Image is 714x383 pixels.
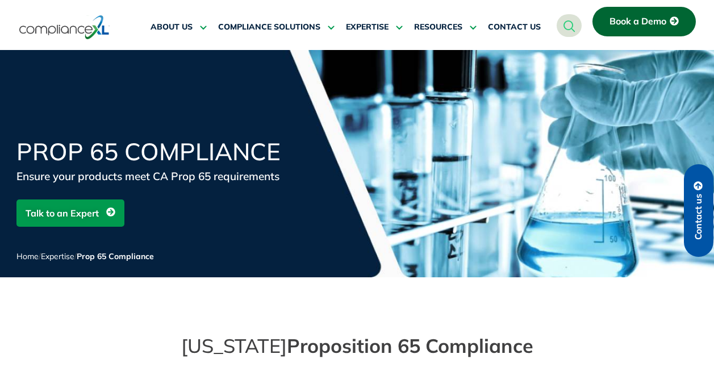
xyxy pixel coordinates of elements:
a: Talk to an Expert [16,199,124,227]
span: ABOUT US [151,22,193,32]
a: navsearch-button [557,14,582,37]
span: CONTACT US [488,22,541,32]
div: [US_STATE] [16,334,698,359]
span: Prop 65 Compliance [77,251,154,261]
a: RESOURCES [414,14,477,41]
a: COMPLIANCE SOLUTIONS [218,14,335,41]
a: EXPERTISE [346,14,403,41]
span: COMPLIANCE SOLUTIONS [218,22,320,32]
a: Expertise [41,251,74,261]
a: CONTACT US [488,14,541,41]
span: RESOURCES [414,22,462,32]
img: logo-one.svg [19,14,110,40]
h1: Prop 65 Compliance [16,140,289,164]
a: Book a Demo [592,7,696,36]
span: / / [16,251,154,261]
a: ABOUT US [151,14,207,41]
span: Contact us [694,194,704,240]
span: Book a Demo [609,16,666,27]
a: Home [16,251,39,261]
div: Ensure your products meet CA Prop 65 requirements [16,168,289,184]
a: Contact us [684,164,713,257]
span: EXPERTISE [346,22,389,32]
span: Talk to an Expert [26,202,99,224]
span: Proposition 65 Compliance [287,334,533,358]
